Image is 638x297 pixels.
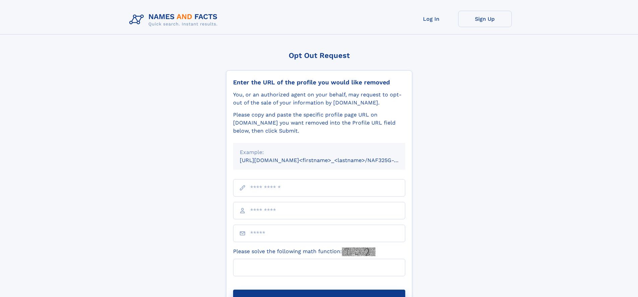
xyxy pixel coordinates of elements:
[458,11,512,27] a: Sign Up
[233,79,405,86] div: Enter the URL of the profile you would like removed
[240,157,418,163] small: [URL][DOMAIN_NAME]<firstname>_<lastname>/NAF325G-xxxxxxxx
[233,91,405,107] div: You, or an authorized agent on your behalf, may request to opt-out of the sale of your informatio...
[240,148,399,156] div: Example:
[127,11,223,29] img: Logo Names and Facts
[233,111,405,135] div: Please copy and paste the specific profile page URL on [DOMAIN_NAME] you want removed into the Pr...
[405,11,458,27] a: Log In
[226,51,412,60] div: Opt Out Request
[233,247,375,256] label: Please solve the following math function:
